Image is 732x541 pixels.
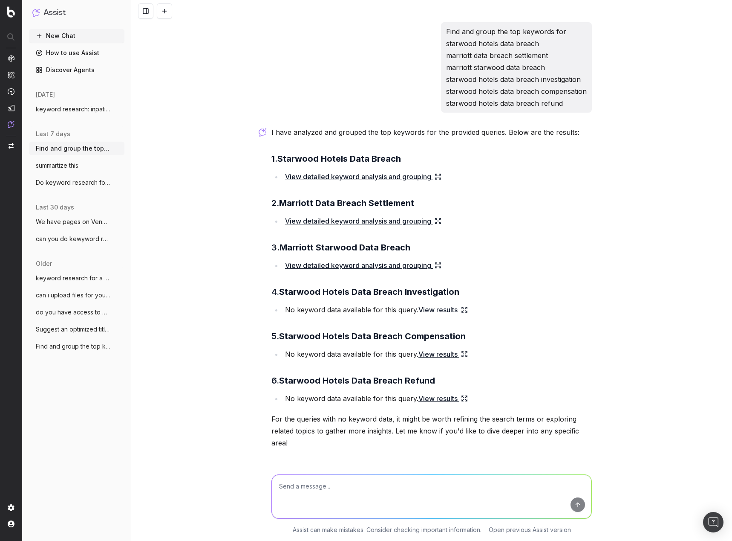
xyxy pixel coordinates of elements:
button: Assist [32,7,121,19]
span: last 30 days [36,203,74,212]
div: Open Intercom Messenger [703,512,723,532]
img: Botify assist logo [259,128,267,137]
button: can i upload files for you to analyze [29,288,124,302]
img: Analytics [8,55,14,62]
a: Open previous Assist version [489,526,571,534]
img: Switch project [9,143,14,149]
strong: Starwood Hotels Data Breach Refund [279,375,435,386]
span: older [36,259,52,268]
span: can i upload files for you to analyze [36,291,111,300]
a: How to use Assist [29,46,124,60]
span: last 7 days [36,130,70,138]
button: keyword research for a page about a mass [29,271,124,285]
img: Studio [8,105,14,111]
p: I have analyzed and grouped the top keywords for the provided queries. Below are the results: [271,126,592,138]
span: summartize this: [36,161,80,170]
img: Assist [32,9,40,17]
a: View detailed keyword analysis and grouping [285,171,441,183]
span: @KeywordsSuggestions: Find the top keywords and group them. for "starwood hotels data breach" fro... [292,462,559,471]
button: do you have access to my SEM Rush data [29,305,124,319]
button: Find and group the top keywords for acco [29,340,124,353]
h3: 5. [271,329,592,343]
span: [DATE] [36,90,55,99]
h3: 6. [271,374,592,387]
span: Find and group the top keywords for acco [36,342,111,351]
li: No keyword data available for this query. [282,393,592,404]
h3: 1. [271,152,592,166]
h3: 3. [271,241,592,254]
h3: 2. [271,196,592,210]
p: Find and group the top keywords for starwood hotels data breach marriott data breach settlement m... [446,26,587,109]
span: keyword research: inpatient rehab [36,105,111,113]
p: Assist can make mistakes. Consider checking important information. [293,526,481,534]
div: and 5 more [559,462,592,471]
strong: Marriott Starwood Data Breach [280,242,410,253]
span: Do keyword research for a lawsuit invest [36,178,111,187]
button: Suggest an optimized title and descripti [29,323,124,336]
a: View results [418,393,468,404]
img: Assist [8,121,14,128]
img: My account [8,521,14,527]
strong: Starwood Hotels Data Breach Compensation [279,331,466,341]
a: View detailed keyword analysis and grouping [285,215,441,227]
button: We have pages on Venmo and CashApp refer [29,215,124,229]
span: We have pages on Venmo and CashApp refer [36,218,111,226]
button: summartize this: [29,159,124,172]
button: Find and group the top keywords for sta [29,142,124,155]
strong: Marriott Data Breach Settlement [279,198,414,208]
button: keyword research: inpatient rehab [29,102,124,116]
li: No keyword data available for this query. [282,304,592,316]
button: New Chat [29,29,124,43]
strong: Starwood Hotels Data Breach [277,154,401,164]
img: Botify logo [7,6,15,17]
a: View results [418,304,468,316]
img: Setting [8,504,14,511]
a: View results [418,348,468,360]
img: Activation [8,88,14,95]
h3: 4. [271,285,592,299]
p: For the queries with no keyword data, it might be worth refining the search terms or exploring re... [271,413,592,449]
button: Do keyword research for a lawsuit invest [29,176,124,189]
span: Suggest an optimized title and descripti [36,325,111,334]
h1: Assist [43,7,66,19]
span: keyword research for a page about a mass [36,274,111,282]
a: View detailed keyword analysis and grouping [285,259,441,271]
span: Find and group the top keywords for sta [36,144,111,153]
button: @KeywordsSuggestions: Find the top keywords and group them. for "starwood hotels data breach" fro... [282,462,559,471]
a: Discover Agents [29,63,124,77]
span: do you have access to my SEM Rush data [36,308,111,317]
span: can you do kewyword research for this pa [36,235,111,243]
strong: Starwood Hotels Data Breach Investigation [279,287,459,297]
li: No keyword data available for this query. [282,348,592,360]
img: Intelligence [8,71,14,79]
button: can you do kewyword research for this pa [29,232,124,246]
